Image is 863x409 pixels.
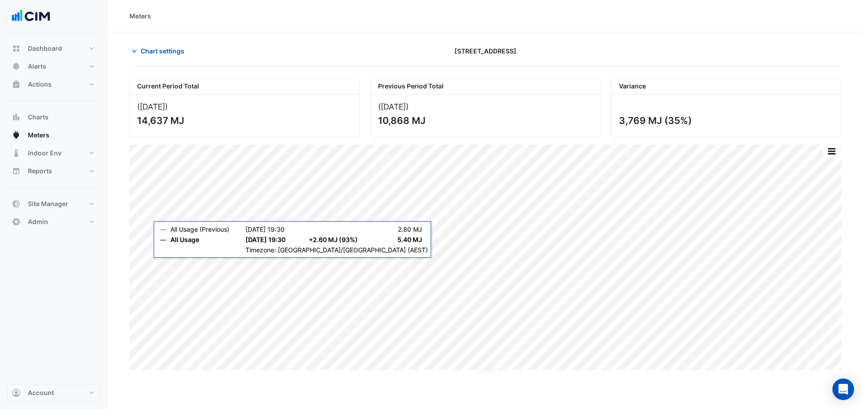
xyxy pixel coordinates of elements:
[454,46,516,56] span: [STREET_ADDRESS]
[12,217,21,226] app-icon: Admin
[129,11,151,21] div: Meters
[378,115,591,126] div: 10,868 MJ
[12,167,21,176] app-icon: Reports
[12,131,21,140] app-icon: Meters
[28,62,46,71] span: Alerts
[832,378,854,400] div: Open Intercom Messenger
[28,131,49,140] span: Meters
[371,78,600,95] div: Previous Period Total
[12,149,21,158] app-icon: Indoor Env
[28,199,68,208] span: Site Manager
[7,126,101,144] button: Meters
[28,80,52,89] span: Actions
[28,149,62,158] span: Indoor Env
[7,40,101,57] button: Dashboard
[7,384,101,402] button: Account
[137,115,350,126] div: 14,637 MJ
[7,213,101,231] button: Admin
[28,44,62,53] span: Dashboard
[612,78,841,95] div: Variance
[141,46,184,56] span: Chart settings
[130,78,359,95] div: Current Period Total
[28,217,48,226] span: Admin
[12,199,21,208] app-icon: Site Manager
[619,115,832,126] div: 3,769 MJ (35%)
[129,43,190,59] button: Chart settings
[12,113,21,122] app-icon: Charts
[7,75,101,93] button: Actions
[7,57,101,75] button: Alerts
[28,388,54,397] span: Account
[7,144,101,162] button: Indoor Env
[7,162,101,180] button: Reports
[11,7,51,25] img: Company Logo
[12,62,21,71] app-icon: Alerts
[28,167,52,176] span: Reports
[137,102,352,111] div: ([DATE] )
[28,113,49,122] span: Charts
[378,102,593,111] div: ([DATE] )
[7,195,101,213] button: Site Manager
[12,80,21,89] app-icon: Actions
[823,145,841,157] button: More Options
[7,108,101,126] button: Charts
[12,44,21,53] app-icon: Dashboard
